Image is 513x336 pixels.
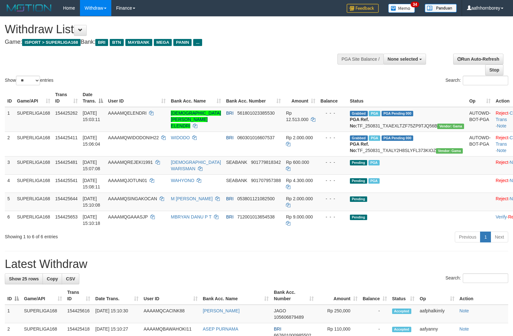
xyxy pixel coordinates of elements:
[55,214,78,219] span: 154425653
[320,214,345,220] div: - - -
[237,214,275,219] span: Copy 712001013654538 to clipboard
[271,286,316,305] th: Bank Acc. Number: activate to sort column ascending
[193,39,202,46] span: ...
[491,232,508,242] a: Next
[251,160,281,165] span: Copy 901779818342 to clipboard
[286,111,308,122] span: Rp 12.513.000
[21,305,65,323] td: SUPERLIGA168
[47,276,58,281] span: Copy
[5,23,335,36] h1: Withdraw List
[497,123,507,128] a: Note
[43,273,62,284] a: Copy
[171,214,211,219] a: MBRYAN DANU P T
[5,211,14,229] td: 6
[95,39,108,46] span: BRI
[417,305,457,323] td: aafphalkimly
[286,196,313,201] span: Rp 2.000.000
[392,327,411,332] span: Accepted
[460,308,469,313] a: Note
[368,160,380,165] span: Marked by aafounsreynich
[224,89,283,107] th: Bank Acc. Number: activate to sort column ascending
[350,178,367,184] span: Pending
[286,214,313,219] span: Rp 9.000.000
[425,4,457,12] img: panduan.png
[496,160,509,165] a: Reject
[237,111,275,116] span: Copy 561801023385530 to clipboard
[226,178,247,183] span: SEABANK
[350,135,368,141] span: Grabbed
[5,107,14,132] td: 1
[350,117,369,128] b: PGA Ref. No:
[83,178,100,189] span: [DATE] 15:08:11
[200,286,271,305] th: Bank Acc. Name: activate to sort column ascending
[369,111,380,116] span: Marked by aafounsreynich
[93,305,141,323] td: [DATE] 15:10:30
[168,89,224,107] th: Bank Acc. Name: activate to sort column ascending
[171,196,213,201] a: M [PERSON_NAME]
[320,159,345,165] div: - - -
[485,65,503,75] a: Stop
[286,178,313,183] span: Rp 4.300.000
[320,195,345,202] div: - - -
[55,178,78,183] span: 154425541
[392,309,411,314] span: Accepted
[21,286,65,305] th: Game/API: activate to sort column ascending
[14,107,53,132] td: SUPERLIGA168
[83,160,100,171] span: [DATE] 15:07:08
[173,39,192,46] span: PANIN
[65,286,93,305] th: Trans ID: activate to sort column ascending
[14,193,53,211] td: SUPERLIGA168
[22,39,81,46] span: ISPORT > SUPERLIGA168
[154,39,172,46] span: MEGA
[5,193,14,211] td: 5
[83,135,100,147] span: [DATE] 15:06:04
[467,132,493,156] td: AUTOWD-BOT-PGA
[497,148,507,153] a: Note
[55,135,78,140] span: 154425411
[460,326,469,332] a: Note
[226,214,233,219] span: BRI
[274,326,281,332] span: BRI
[274,308,286,313] span: JAGO
[388,57,418,62] span: None selected
[65,305,93,323] td: 154425616
[53,89,80,107] th: Trans ID: activate to sort column ascending
[5,258,508,271] h1: Latest Withdraw
[286,160,309,165] span: Rp 600.000
[457,286,508,305] th: Action
[347,107,467,132] td: TF_250831_TXAEXLTZF75ZP9TJQ56B
[108,214,148,219] span: AAAAMQGAAASJP
[496,196,509,201] a: Reject
[382,111,414,116] span: PGA Pending
[337,54,383,65] div: PGA Site Balance /
[350,160,367,165] span: Pending
[203,326,238,332] a: ASEP PURNAMA
[350,196,367,202] span: Pending
[368,178,380,184] span: Marked by aafounsreynich
[203,308,240,313] a: [PERSON_NAME]
[80,89,106,107] th: Date Trans.: activate to sort column descending
[93,286,141,305] th: Date Trans.: activate to sort column ascending
[496,178,509,183] a: Reject
[350,141,369,153] b: PGA Ref. No:
[110,39,124,46] span: BTN
[350,215,367,220] span: Pending
[108,160,153,165] span: AAAAMQREJEKI1991
[171,160,221,171] a: [DEMOGRAPHIC_DATA] WARISMAN
[463,76,508,85] input: Search:
[226,196,233,201] span: BRI
[5,286,21,305] th: ID: activate to sort column descending
[480,232,491,242] a: 1
[5,132,14,156] td: 2
[5,305,21,323] td: 1
[14,174,53,193] td: SUPERLIGA168
[9,276,39,281] span: Show 25 rows
[108,135,159,140] span: AAAAMQWIDODONIH22
[5,39,335,45] h4: Game: Bank:
[274,315,304,320] span: Copy 105606879489 to clipboard
[463,273,508,283] input: Search:
[347,132,467,156] td: TF_250831_TXALY2H8SLYFL373KIOZ
[360,286,390,305] th: Balance: activate to sort column ascending
[108,111,147,116] span: AAAAMQELENDRI
[62,273,79,284] a: CSV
